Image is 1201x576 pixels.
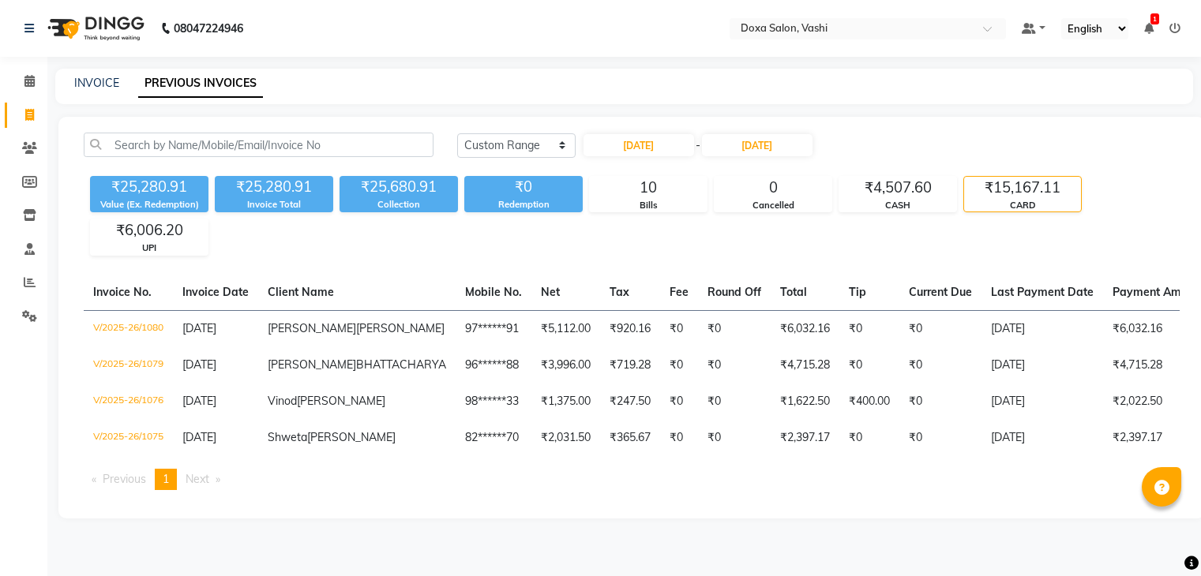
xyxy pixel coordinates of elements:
[610,285,629,299] span: Tax
[464,176,583,198] div: ₹0
[138,69,263,98] a: PREVIOUS INVOICES
[84,383,173,420] td: V/2025-26/1076
[84,133,433,157] input: Search by Name/Mobile/Email/Invoice No
[465,285,522,299] span: Mobile No.
[771,310,839,347] td: ₹6,032.16
[91,241,208,255] div: UPI
[839,383,899,420] td: ₹400.00
[600,420,660,456] td: ₹365.67
[590,177,707,199] div: 10
[660,420,698,456] td: ₹0
[584,134,694,156] input: Start Date
[531,420,600,456] td: ₹2,031.50
[698,420,771,456] td: ₹0
[268,285,334,299] span: Client Name
[40,6,148,50] img: logo
[839,347,899,383] td: ₹0
[839,199,956,212] div: CASH
[356,357,446,372] span: BHATTACHARYA
[268,430,307,444] span: Shweta
[84,347,173,383] td: V/2025-26/1079
[600,310,660,347] td: ₹920.16
[1150,13,1159,24] span: 1
[464,198,583,211] div: Redemption
[531,347,600,383] td: ₹3,996.00
[340,198,458,211] div: Collection
[268,394,297,408] span: Vinod
[297,394,385,408] span: [PERSON_NAME]
[90,176,208,198] div: ₹25,280.91
[899,420,981,456] td: ₹0
[981,347,1103,383] td: [DATE]
[696,137,700,154] span: -
[541,285,560,299] span: Net
[356,321,445,335] span: [PERSON_NAME]
[182,357,216,372] span: [DATE]
[182,394,216,408] span: [DATE]
[780,285,807,299] span: Total
[964,177,1081,199] div: ₹15,167.11
[839,420,899,456] td: ₹0
[268,357,356,372] span: [PERSON_NAME]
[991,285,1094,299] span: Last Payment Date
[600,347,660,383] td: ₹719.28
[698,383,771,420] td: ₹0
[771,347,839,383] td: ₹4,715.28
[981,420,1103,456] td: [DATE]
[698,347,771,383] td: ₹0
[899,310,981,347] td: ₹0
[74,76,119,90] a: INVOICE
[163,472,169,486] span: 1
[964,199,1081,212] div: CARD
[909,285,972,299] span: Current Due
[715,199,831,212] div: Cancelled
[84,310,173,347] td: V/2025-26/1080
[215,176,333,198] div: ₹25,280.91
[531,383,600,420] td: ₹1,375.00
[91,219,208,241] div: ₹6,006.20
[839,310,899,347] td: ₹0
[182,430,216,444] span: [DATE]
[174,6,243,50] b: 08047224946
[600,383,660,420] td: ₹247.50
[590,199,707,212] div: Bills
[660,347,698,383] td: ₹0
[670,285,689,299] span: Fee
[707,285,761,299] span: Round Off
[93,285,152,299] span: Invoice No.
[981,383,1103,420] td: [DATE]
[660,310,698,347] td: ₹0
[660,383,698,420] td: ₹0
[771,383,839,420] td: ₹1,622.50
[1135,513,1185,560] iframe: chat widget
[702,134,813,156] input: End Date
[307,430,396,444] span: [PERSON_NAME]
[90,198,208,211] div: Value (Ex. Redemption)
[84,420,173,456] td: V/2025-26/1075
[899,383,981,420] td: ₹0
[215,198,333,211] div: Invoice Total
[1144,21,1154,36] a: 1
[698,310,771,347] td: ₹0
[103,472,146,486] span: Previous
[839,177,956,199] div: ₹4,507.60
[84,469,1180,490] nav: Pagination
[182,321,216,335] span: [DATE]
[268,321,356,335] span: [PERSON_NAME]
[981,310,1103,347] td: [DATE]
[715,177,831,199] div: 0
[899,347,981,383] td: ₹0
[771,420,839,456] td: ₹2,397.17
[186,472,209,486] span: Next
[531,310,600,347] td: ₹5,112.00
[182,285,249,299] span: Invoice Date
[849,285,866,299] span: Tip
[340,176,458,198] div: ₹25,680.91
